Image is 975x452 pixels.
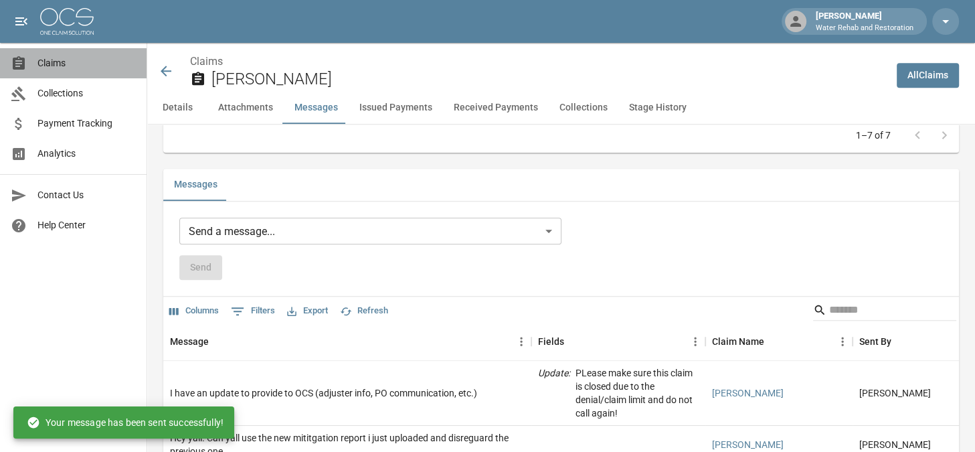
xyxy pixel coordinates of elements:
[163,323,531,360] div: Message
[37,86,136,100] span: Collections
[764,332,783,351] button: Sort
[27,410,224,435] div: Your message has been sent successfully!
[618,92,697,124] button: Stage History
[37,188,136,202] span: Contact Us
[832,331,853,352] button: Menu
[207,92,284,124] button: Attachments
[575,366,699,420] p: PLease make sure this claim is closed due to the denial/claim limit and do not call again!
[712,438,784,451] a: [PERSON_NAME]
[856,129,891,142] p: 1–7 of 7
[538,323,564,360] div: Fields
[211,70,886,89] h2: [PERSON_NAME]
[337,301,391,321] button: Refresh
[712,386,784,400] a: [PERSON_NAME]
[166,301,222,321] button: Select columns
[170,386,477,400] div: I have an update to provide to OCS (adjuster info, PO communication, etc.)
[284,92,349,124] button: Messages
[37,147,136,161] span: Analytics
[190,55,223,68] a: Claims
[40,8,94,35] img: ocs-logo-white-transparent.png
[816,23,913,34] p: Water Rehab and Restoration
[349,92,443,124] button: Issued Payments
[810,9,919,33] div: [PERSON_NAME]
[170,323,209,360] div: Message
[284,301,331,321] button: Export
[209,332,228,351] button: Sort
[813,299,956,323] div: Search
[179,218,561,244] div: Send a message...
[564,332,583,351] button: Sort
[859,386,931,400] div: Terri W
[163,169,228,201] button: Messages
[685,331,705,352] button: Menu
[712,323,764,360] div: Claim Name
[37,218,136,232] span: Help Center
[859,438,931,451] div: Jace Loerwald
[147,92,975,124] div: anchor tabs
[531,323,705,360] div: Fields
[37,117,136,131] span: Payment Tracking
[511,331,531,352] button: Menu
[549,92,618,124] button: Collections
[8,8,35,35] button: open drawer
[859,323,891,360] div: Sent By
[705,323,853,360] div: Claim Name
[891,332,910,351] button: Sort
[443,92,549,124] button: Received Payments
[190,54,886,70] nav: breadcrumb
[147,92,207,124] button: Details
[37,56,136,70] span: Claims
[897,63,959,88] a: AllClaims
[163,169,959,201] div: related-list tabs
[228,301,278,322] button: Show filters
[538,366,570,420] p: Update :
